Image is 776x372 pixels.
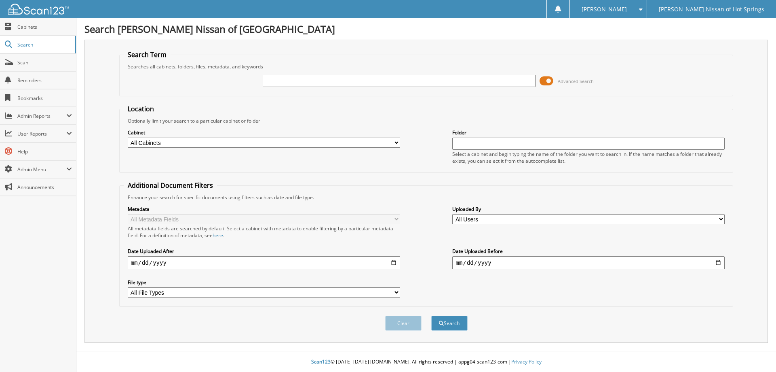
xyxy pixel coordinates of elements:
span: Reminders [17,77,72,84]
legend: Location [124,104,158,113]
span: Announcements [17,184,72,191]
a: here [213,232,223,239]
label: Folder [452,129,725,136]
label: Cabinet [128,129,400,136]
span: Search [17,41,71,48]
span: Bookmarks [17,95,72,102]
iframe: Chat Widget [736,333,776,372]
div: All metadata fields are searched by default. Select a cabinet with metadata to enable filtering b... [128,225,400,239]
div: Enhance your search for specific documents using filters such as date and file type. [124,194,729,201]
button: Clear [385,316,422,331]
span: User Reports [17,130,66,137]
button: Search [431,316,468,331]
label: Uploaded By [452,206,725,213]
div: Searches all cabinets, folders, files, metadata, and keywords [124,63,729,70]
span: Advanced Search [558,78,594,84]
span: Admin Reports [17,113,66,119]
span: Scan123 [311,358,331,365]
span: Scan [17,59,72,66]
div: Optionally limit your search to a particular cabinet or folder [124,117,729,124]
div: Select a cabinet and begin typing the name of the folder you want to search in. If the name match... [452,151,725,164]
span: [PERSON_NAME] [582,7,627,12]
span: Cabinets [17,23,72,30]
legend: Search Term [124,50,171,59]
input: end [452,256,725,269]
label: Date Uploaded After [128,248,400,255]
input: start [128,256,400,269]
label: Metadata [128,206,400,213]
label: Date Uploaded Before [452,248,725,255]
a: Privacy Policy [511,358,542,365]
img: scan123-logo-white.svg [8,4,69,15]
div: © [DATE]-[DATE] [DOMAIN_NAME]. All rights reserved | appg04-scan123-com | [76,352,776,372]
label: File type [128,279,400,286]
span: [PERSON_NAME] Nissan of Hot Springs [659,7,764,12]
span: Help [17,148,72,155]
span: Admin Menu [17,166,66,173]
h1: Search [PERSON_NAME] Nissan of [GEOGRAPHIC_DATA] [84,22,768,36]
legend: Additional Document Filters [124,181,217,190]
